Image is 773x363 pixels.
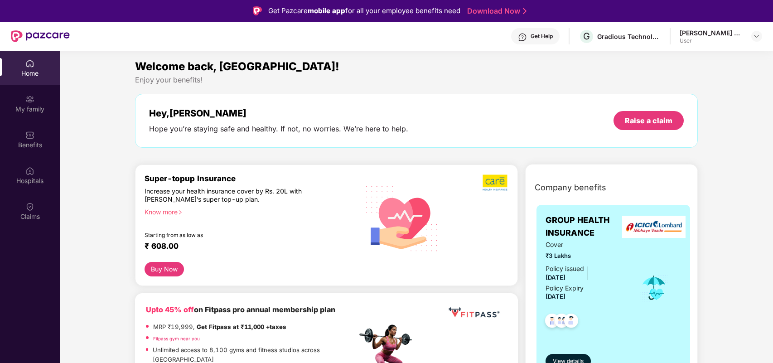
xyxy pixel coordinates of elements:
[145,242,348,252] div: ₹ 608.00
[531,33,553,40] div: Get Help
[25,95,34,104] img: svg+xml;base64,PHN2ZyB3aWR0aD0iMjAiIGhlaWdodD0iMjAiIHZpZXdCb3g9IjAgMCAyMCAyMCIgZmlsbD0ibm9uZSIgeG...
[146,305,194,314] b: Upto 45% off
[253,6,262,15] img: Logo
[523,6,527,16] img: Stroke
[178,210,183,215] span: right
[546,240,627,250] span: Cover
[560,311,582,333] img: svg+xml;base64,PHN2ZyB4bWxucz0iaHR0cDovL3d3dy53My5vcmcvMjAwMC9zdmciIHdpZHRoPSI0OC45NDMiIGhlaWdodD...
[546,264,584,274] div: Policy issued
[145,187,318,204] div: Increase your health insurance cover by Rs. 20L with [PERSON_NAME]’s super top-up plan.
[625,116,672,126] div: Raise a claim
[145,232,319,238] div: Starting from as low as
[518,33,527,42] img: svg+xml;base64,PHN2ZyBpZD0iSGVscC0zMngzMiIgeG1sbnM9Imh0dHA6Ly93d3cudzMub3JnLzIwMDAvc3ZnIiB3aWR0aD...
[483,174,508,191] img: b5dec4f62d2307b9de63beb79f102df3.png
[149,124,408,134] div: Hope you’re staying safe and healthy. If not, no worries. We’re here to help.
[25,131,34,140] img: svg+xml;base64,PHN2ZyBpZD0iQmVuZWZpdHMiIHhtbG5zPSJodHRwOi8vd3d3LnczLm9yZy8yMDAwL3N2ZyIgd2lkdGg9Ij...
[680,29,743,37] div: [PERSON_NAME] Gadag
[680,37,743,44] div: User
[546,214,627,240] span: GROUP HEALTH INSURANCE
[546,274,565,281] span: [DATE]
[541,311,563,333] img: svg+xml;base64,PHN2ZyB4bWxucz0iaHR0cDovL3d3dy53My5vcmcvMjAwMC9zdmciIHdpZHRoPSI0OC45NDMiIGhlaWdodD...
[546,293,565,300] span: [DATE]
[11,30,70,42] img: New Pazcare Logo
[135,75,698,85] div: Enjoy your benefits!
[145,262,184,276] button: Buy Now
[145,174,357,183] div: Super-topup Insurance
[546,251,627,261] span: ₹3 Lakhs
[153,336,200,341] a: Fitpass gym near you
[135,60,339,73] span: Welcome back, [GEOGRAPHIC_DATA]!
[268,5,460,16] div: Get Pazcare for all your employee benefits need
[197,323,286,330] strong: Get Fitpass at ₹11,000 +taxes
[546,283,584,293] div: Policy Expiry
[359,174,445,262] img: svg+xml;base64,PHN2ZyB4bWxucz0iaHR0cDovL3d3dy53My5vcmcvMjAwMC9zdmciIHhtbG5zOnhsaW5rPSJodHRwOi8vd3...
[583,31,590,42] span: G
[639,273,669,303] img: icon
[25,59,34,68] img: svg+xml;base64,PHN2ZyBpZD0iSG9tZSIgeG1sbnM9Imh0dHA6Ly93d3cudzMub3JnLzIwMDAvc3ZnIiB3aWR0aD0iMjAiIG...
[447,304,501,321] img: fppp.png
[25,202,34,211] img: svg+xml;base64,PHN2ZyBpZD0iQ2xhaW0iIHhtbG5zPSJodHRwOi8vd3d3LnczLm9yZy8yMDAwL3N2ZyIgd2lkdGg9IjIwIi...
[308,6,345,15] strong: mobile app
[25,166,34,175] img: svg+xml;base64,PHN2ZyBpZD0iSG9zcGl0YWxzIiB4bWxucz0iaHR0cDovL3d3dy53My5vcmcvMjAwMC9zdmciIHdpZHRoPS...
[597,32,661,41] div: Gradious Technologies Private Limited
[467,6,524,16] a: Download Now
[149,108,408,119] div: Hey, [PERSON_NAME]
[753,33,760,40] img: svg+xml;base64,PHN2ZyBpZD0iRHJvcGRvd24tMzJ4MzIiIHhtbG5zPSJodHRwOi8vd3d3LnczLm9yZy8yMDAwL3N2ZyIgd2...
[622,216,686,238] img: insurerLogo
[145,208,352,214] div: Know more
[146,305,335,314] b: on Fitpass pro annual membership plan
[535,181,606,194] span: Company benefits
[153,323,195,330] del: MRP ₹19,999,
[551,311,573,333] img: svg+xml;base64,PHN2ZyB4bWxucz0iaHR0cDovL3d3dy53My5vcmcvMjAwMC9zdmciIHdpZHRoPSI0OC45MTUiIGhlaWdodD...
